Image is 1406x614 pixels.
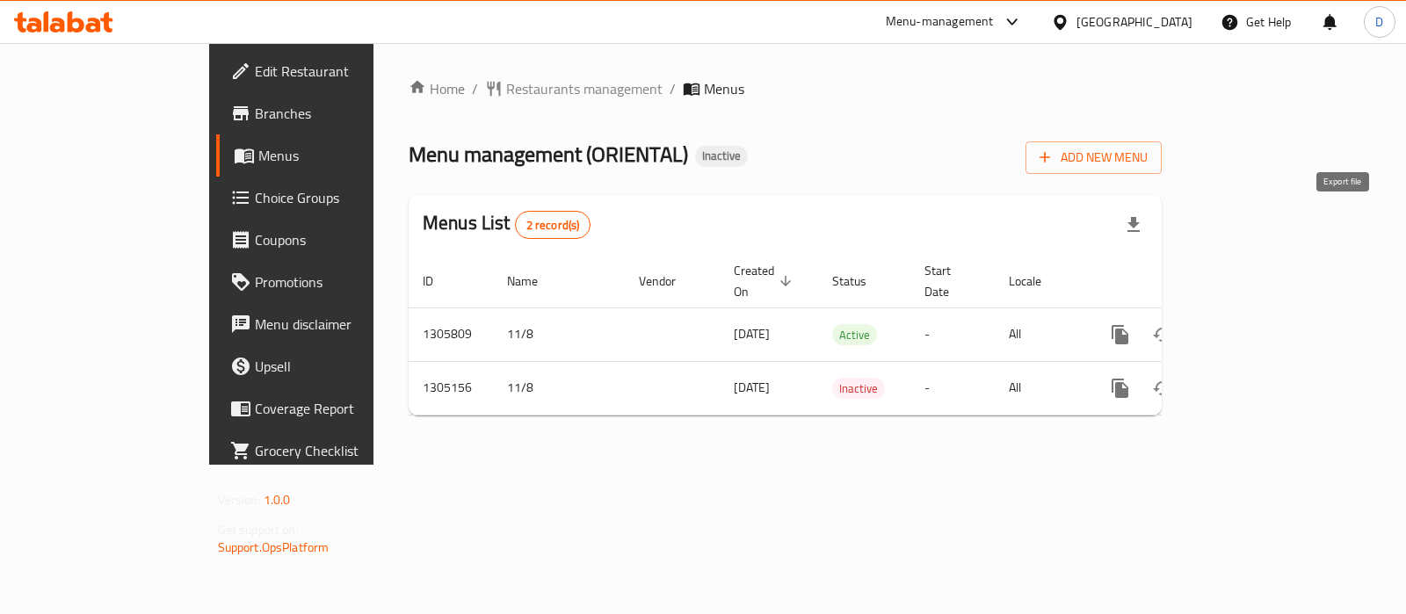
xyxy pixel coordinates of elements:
h2: Menus List [423,210,591,239]
span: Name [507,271,561,292]
a: Menus [216,134,444,177]
button: more [1099,314,1141,356]
div: Menu-management [886,11,994,33]
a: Support.OpsPlatform [218,536,330,559]
span: Branches [255,103,430,124]
span: Coverage Report [255,398,430,419]
li: / [670,78,676,99]
a: Restaurants management [485,78,663,99]
span: Inactive [695,148,748,163]
span: Vendor [639,271,699,292]
div: [GEOGRAPHIC_DATA] [1076,12,1192,32]
span: 2 record(s) [516,217,591,234]
a: Grocery Checklist [216,430,444,472]
span: Version: [218,488,261,511]
span: Grocery Checklist [255,440,430,461]
span: Edit Restaurant [255,61,430,82]
td: 11/8 [493,307,625,361]
a: Menu disclaimer [216,303,444,345]
span: ID [423,271,456,292]
span: Promotions [255,271,430,293]
td: 1305156 [409,361,493,415]
td: All [995,361,1085,415]
div: Inactive [695,146,748,167]
button: more [1099,367,1141,409]
button: Change Status [1141,367,1184,409]
li: / [472,78,478,99]
span: [DATE] [734,376,770,399]
span: Add New Menu [1040,147,1148,169]
th: Actions [1085,255,1282,308]
a: Branches [216,92,444,134]
div: Active [832,324,877,345]
span: Locale [1009,271,1064,292]
div: Inactive [832,378,885,399]
a: Coverage Report [216,387,444,430]
a: Promotions [216,261,444,303]
td: 1305809 [409,307,493,361]
button: Add New Menu [1026,141,1162,174]
span: Menus [704,78,744,99]
span: Restaurants management [506,78,663,99]
a: Choice Groups [216,177,444,219]
span: Menu management ( ORIENTAL ) [409,134,688,174]
span: [DATE] [734,322,770,345]
span: Choice Groups [255,187,430,208]
button: Change Status [1141,314,1184,356]
td: - [910,307,995,361]
span: D [1375,12,1383,32]
nav: breadcrumb [409,78,1162,99]
span: 1.0.0 [264,488,291,511]
td: 11/8 [493,361,625,415]
table: enhanced table [409,255,1282,415]
span: Active [832,325,877,345]
a: Coupons [216,219,444,261]
td: All [995,307,1085,361]
span: Get support on: [218,518,299,541]
span: Inactive [832,379,885,399]
span: Menu disclaimer [255,314,430,335]
span: Start Date [924,260,974,302]
span: Menus [258,145,430,166]
span: Created On [734,260,797,302]
a: Upsell [216,345,444,387]
span: Status [832,271,889,292]
div: Total records count [515,211,591,239]
span: Upsell [255,356,430,377]
a: Edit Restaurant [216,50,444,92]
td: - [910,361,995,415]
span: Coupons [255,229,430,250]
